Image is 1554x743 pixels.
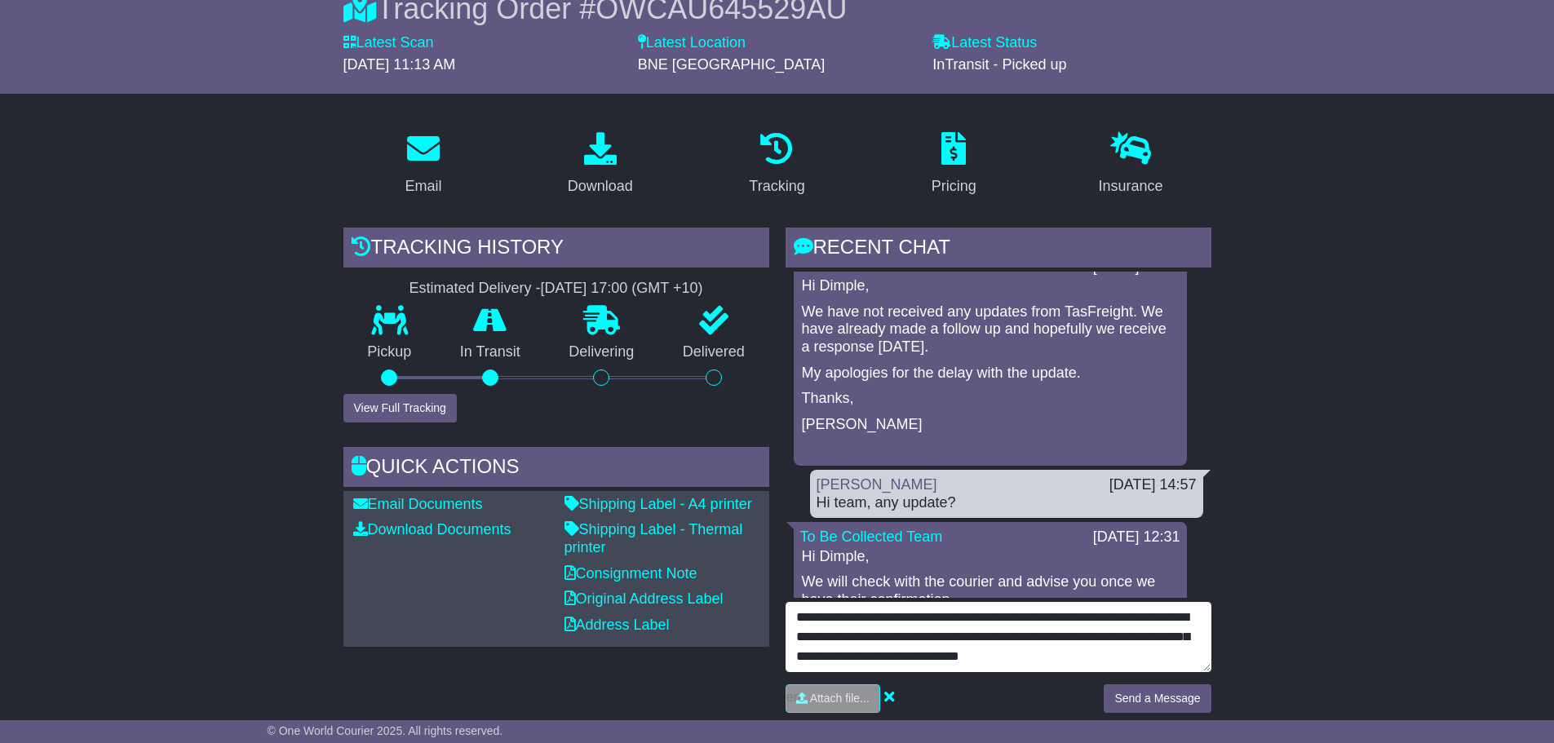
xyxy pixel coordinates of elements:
div: Email [405,175,441,197]
p: Delivered [658,343,769,361]
a: Email Documents [353,496,483,512]
div: Download [568,175,633,197]
label: Latest Location [638,34,746,52]
p: Hi Dimple, [802,277,1179,295]
a: Original Address Label [564,590,724,607]
div: Insurance [1099,175,1163,197]
a: Insurance [1088,126,1174,203]
span: BNE [GEOGRAPHIC_DATA] [638,56,825,73]
div: Hi team, any update? [817,494,1197,512]
button: View Full Tracking [343,394,457,422]
button: Send a Message [1104,684,1211,713]
p: My apologies for the delay with the update. [802,365,1179,383]
label: Latest Scan [343,34,434,52]
div: Tracking [749,175,804,197]
a: Pricing [921,126,987,203]
p: In Transit [436,343,545,361]
div: RECENT CHAT [786,228,1211,272]
p: Thanks, [802,390,1179,408]
p: We will check with the courier and advise you once we have their confirmation. [802,573,1179,608]
a: Download [557,126,644,203]
p: Hi Dimple, [802,548,1179,566]
div: Quick Actions [343,447,769,491]
div: [DATE] 12:31 [1093,529,1180,546]
a: To Be Collected Team [800,529,943,545]
p: Delivering [545,343,659,361]
span: © One World Courier 2025. All rights reserved. [268,724,503,737]
a: To Be Collected Team [800,259,943,275]
div: [DATE] 14:57 [1109,476,1197,494]
a: Shipping Label - A4 printer [564,496,752,512]
span: [DATE] 11:13 AM [343,56,456,73]
div: Tracking history [343,228,769,272]
p: [PERSON_NAME] [802,416,1179,434]
div: Pricing [932,175,976,197]
a: Shipping Label - Thermal printer [564,521,743,555]
a: Email [394,126,452,203]
a: Download Documents [353,521,511,537]
p: Pickup [343,343,436,361]
a: [PERSON_NAME] [817,476,937,493]
span: InTransit - Picked up [932,56,1066,73]
p: We have not received any updates from TasFreight. We have already made a follow up and hopefully ... [802,303,1179,356]
div: Estimated Delivery - [343,280,769,298]
div: [DATE] 17:00 (GMT +10) [541,280,703,298]
a: Address Label [564,617,670,633]
a: Consignment Note [564,565,697,582]
a: Tracking [738,126,815,203]
label: Latest Status [932,34,1037,52]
